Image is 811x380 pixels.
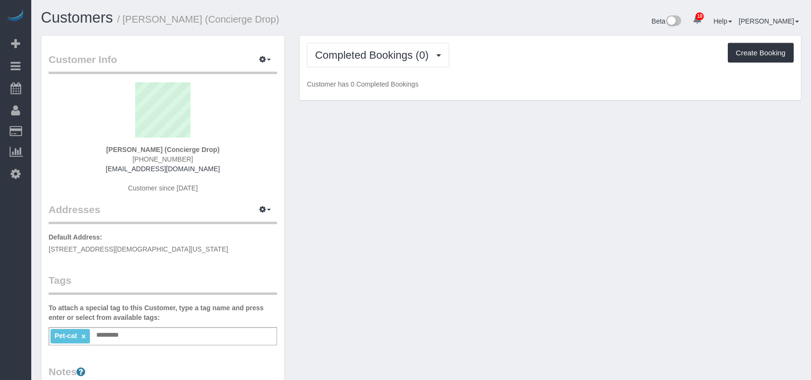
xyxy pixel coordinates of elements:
[54,332,77,340] span: Pet-cat
[307,43,449,67] button: Completed Bookings (0)
[106,146,220,153] strong: [PERSON_NAME] (Concierge Drop)
[688,10,707,31] a: 10
[132,155,193,163] span: [PHONE_NUMBER]
[49,273,277,295] legend: Tags
[652,17,682,25] a: Beta
[128,184,198,192] span: Customer since [DATE]
[49,303,277,322] label: To attach a special tag to this Customer, type a tag name and press enter or select from availabl...
[49,232,102,242] label: Default Address:
[6,10,25,23] img: Automaid Logo
[41,9,113,26] a: Customers
[106,165,220,173] a: [EMAIL_ADDRESS][DOMAIN_NAME]
[739,17,799,25] a: [PERSON_NAME]
[665,15,681,28] img: New interface
[117,14,279,25] small: / [PERSON_NAME] (Concierge Drop)
[696,13,704,20] span: 10
[713,17,732,25] a: Help
[728,43,794,63] button: Create Booking
[81,332,86,341] a: ×
[49,52,277,74] legend: Customer Info
[315,49,433,61] span: Completed Bookings (0)
[307,79,794,89] p: Customer has 0 Completed Bookings
[49,245,228,253] span: [STREET_ADDRESS][DEMOGRAPHIC_DATA][US_STATE]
